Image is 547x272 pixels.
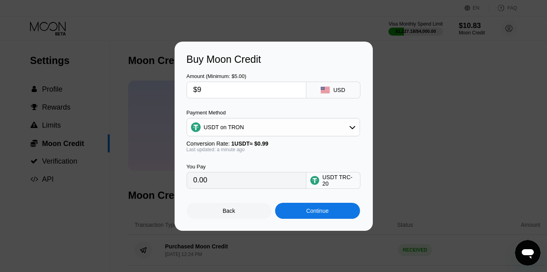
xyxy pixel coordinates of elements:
span: 1 USDT ≈ $0.99 [231,140,269,147]
div: Back [223,208,235,214]
iframe: Button to launch messaging window, conversation in progress [515,240,541,266]
div: Buy Moon Credit [187,54,361,65]
div: USDT on TRON [204,124,244,130]
div: Continue [306,208,329,214]
div: Last updated: a minute ago [187,147,360,152]
div: Payment Method [187,110,360,116]
div: Continue [275,203,360,219]
div: USDT on TRON [187,119,360,135]
div: Conversion Rate: [187,140,360,147]
div: Amount (Minimum: $5.00) [187,73,306,79]
div: You Pay [187,164,306,170]
input: $0.00 [193,82,300,98]
div: Back [187,203,271,219]
div: USD [333,87,345,93]
div: USDT TRC-20 [322,174,356,187]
